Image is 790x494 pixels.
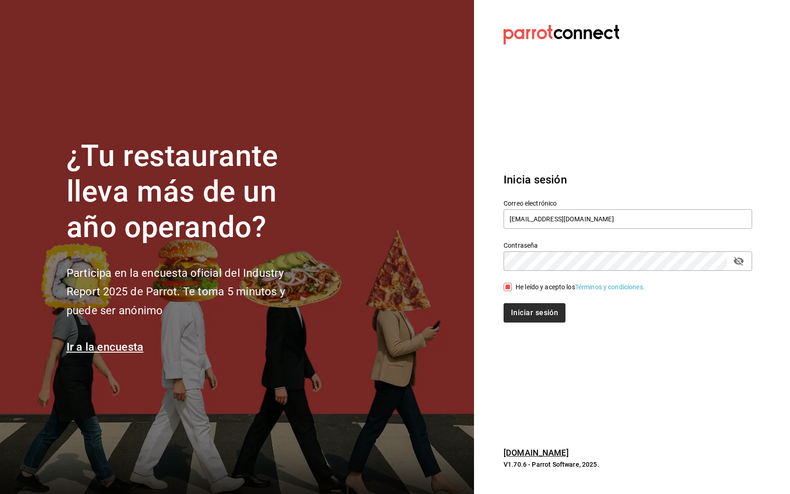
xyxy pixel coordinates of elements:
[504,171,752,188] h3: Inicia sesión
[731,253,747,269] button: passwordField
[575,283,645,291] a: Términos y condiciones.
[67,264,316,320] h2: Participa en la encuesta oficial del Industry Report 2025 de Parrot. Te toma 5 minutos y puede se...
[504,200,752,207] label: Correo electrónico
[504,242,752,249] label: Contraseña
[67,139,316,245] h1: ¿Tu restaurante lleva más de un año operando?
[504,448,569,457] a: [DOMAIN_NAME]
[516,282,645,292] div: He leído y acepto los
[504,209,752,229] input: Ingresa tu correo electrónico
[504,303,565,323] button: Iniciar sesión
[504,460,752,469] p: V1.70.6 - Parrot Software, 2025.
[67,341,144,354] a: Ir a la encuesta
